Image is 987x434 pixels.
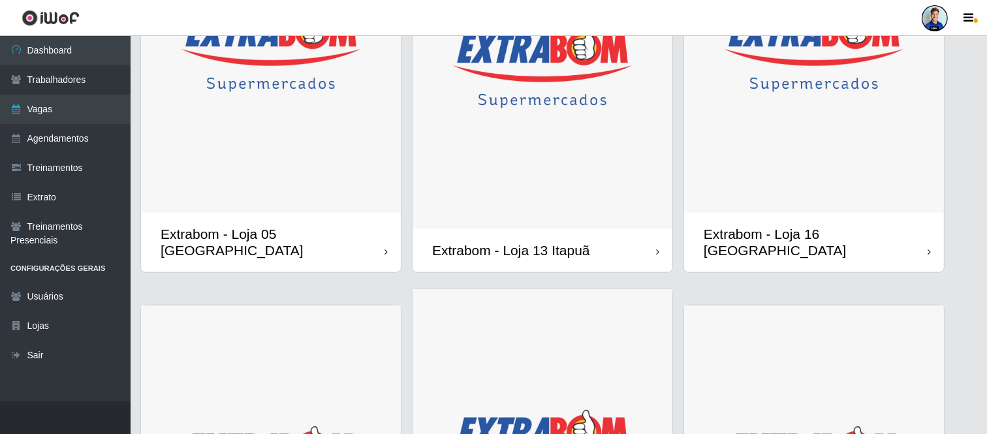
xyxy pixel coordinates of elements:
img: CoreUI Logo [22,10,80,26]
div: Extrabom - Loja 16 [GEOGRAPHIC_DATA] [704,226,928,258]
div: Extrabom - Loja 05 [GEOGRAPHIC_DATA] [161,226,384,258]
div: Extrabom - Loja 13 Itapuã [432,242,590,258]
